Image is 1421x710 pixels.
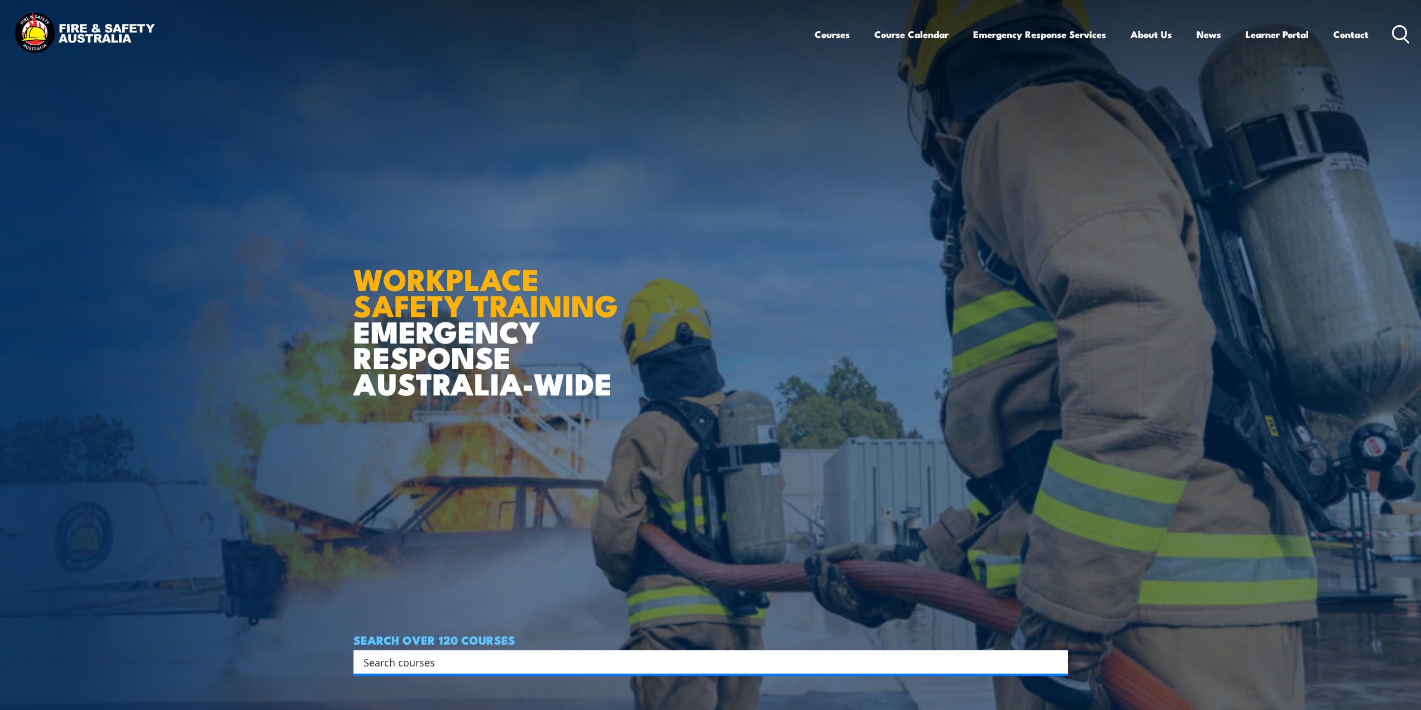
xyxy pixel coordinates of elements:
a: Emergency Response Services [973,20,1106,49]
a: Course Calendar [874,20,949,49]
input: Search input [363,654,1044,670]
a: Learner Portal [1246,20,1309,49]
h4: SEARCH OVER 120 COURSES [353,633,1068,646]
h1: EMERGENCY RESPONSE AUSTRALIA-WIDE [353,237,626,396]
button: Search magnifier button [1049,654,1064,670]
form: Search form [366,654,1046,670]
a: Contact [1333,20,1369,49]
strong: WORKPLACE SAFETY TRAINING [353,255,618,327]
a: Courses [815,20,850,49]
a: News [1197,20,1221,49]
a: About Us [1131,20,1172,49]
